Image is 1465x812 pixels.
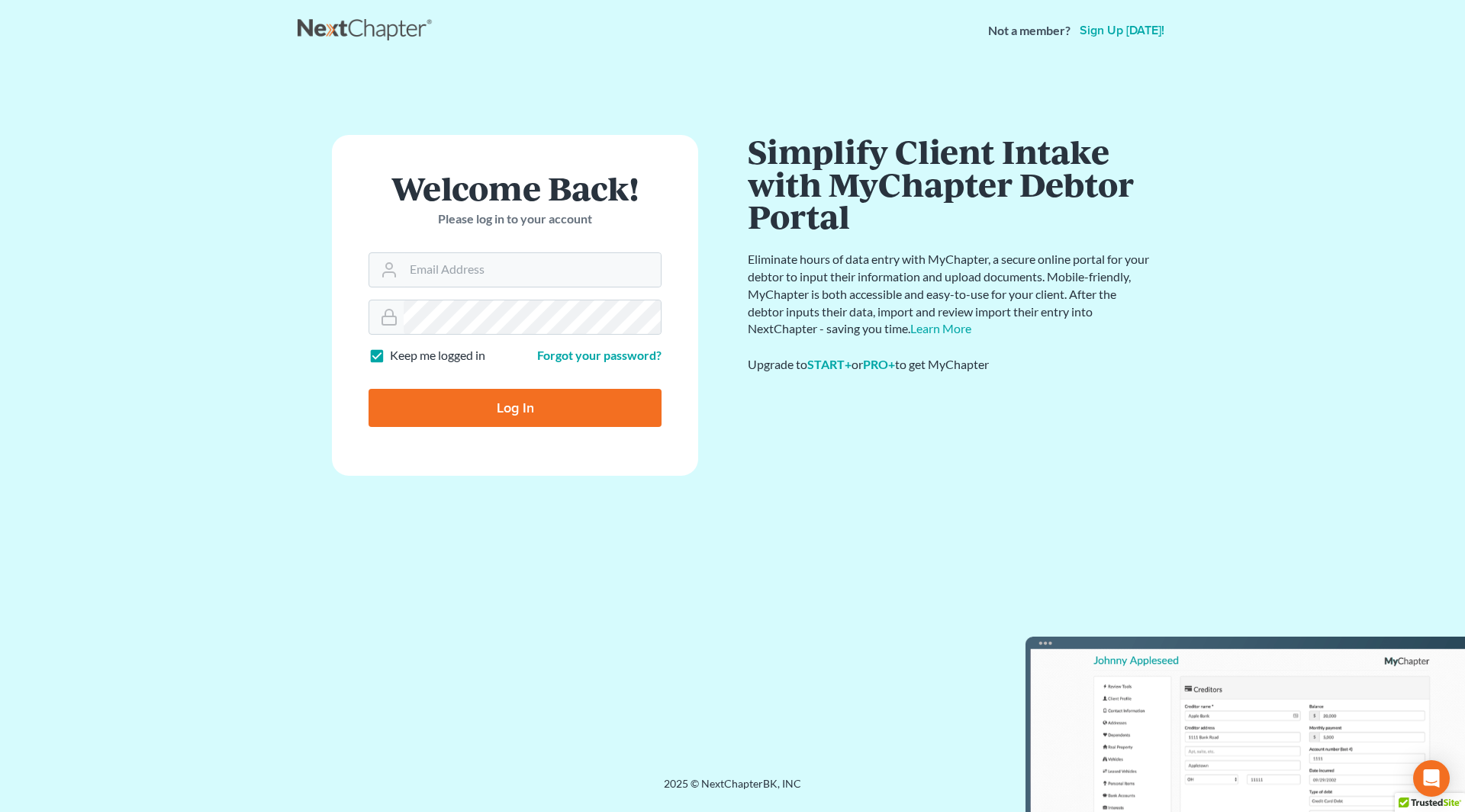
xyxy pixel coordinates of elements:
p: Eliminate hours of data entry with MyChapter, a secure online portal for your debtor to input the... [748,251,1152,338]
a: Learn More [910,321,971,335]
a: Forgot your password? [537,348,662,362]
p: Please log in to your account [369,210,662,228]
input: Log In [369,389,662,427]
a: Sign up [DATE]! [1077,24,1167,37]
div: 2025 © NextChapterBK, INC [298,776,1167,804]
h1: Welcome Back! [369,172,662,204]
h1: Simplify Client Intake with MyChapter Debtor Portal [748,135,1152,233]
input: Email Address [404,253,661,287]
a: START+ [807,357,852,371]
div: Open Intercom Messenger [1413,760,1450,797]
a: PRO+ [863,357,895,371]
div: Upgrade to or to get MyChapter [748,356,1152,374]
strong: Not a member? [988,22,1071,40]
label: Keep me logged in [390,347,485,364]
